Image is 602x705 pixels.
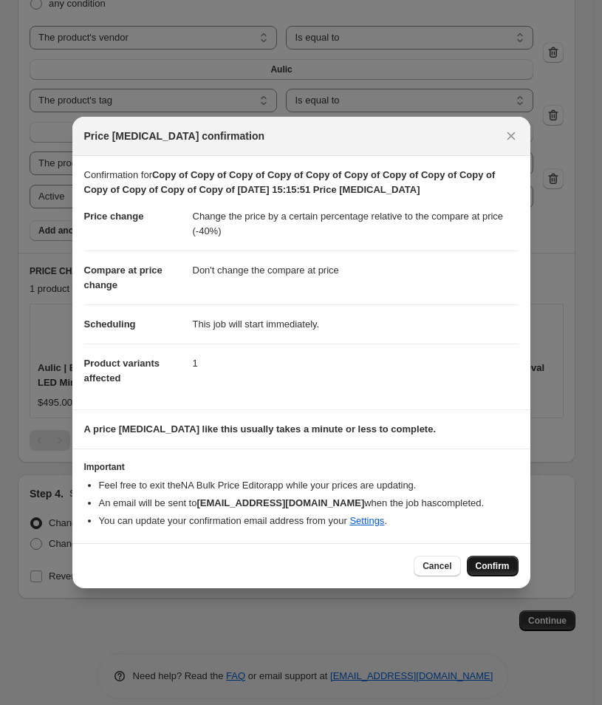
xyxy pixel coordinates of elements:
a: Settings [349,515,384,526]
span: Product variants affected [84,358,160,384]
span: Price change [84,211,144,222]
b: [EMAIL_ADDRESS][DOMAIN_NAME] [196,497,364,508]
dd: Don't change the compare at price [193,251,519,290]
button: Close [501,126,521,146]
span: Confirm [476,560,510,572]
span: Price [MEDICAL_DATA] confirmation [84,129,265,143]
span: Compare at price change [84,265,163,290]
button: Cancel [414,556,460,576]
button: Confirm [467,556,519,576]
span: Cancel [423,560,451,572]
li: You can update your confirmation email address from your . [99,514,519,528]
p: Confirmation for [84,168,519,197]
dd: Change the price by a certain percentage relative to the compare at price (-40%) [193,197,519,251]
li: Feel free to exit the NA Bulk Price Editor app while your prices are updating. [99,478,519,493]
b: Copy of Copy of Copy of Copy of Copy of Copy of Copy of Copy of Copy of Copy of Copy of Copy of C... [84,169,496,195]
li: An email will be sent to when the job has completed . [99,496,519,511]
dd: 1 [193,344,519,383]
span: Scheduling [84,319,136,330]
h3: Important [84,461,519,473]
b: A price [MEDICAL_DATA] like this usually takes a minute or less to complete. [84,423,437,435]
dd: This job will start immediately. [193,304,519,344]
